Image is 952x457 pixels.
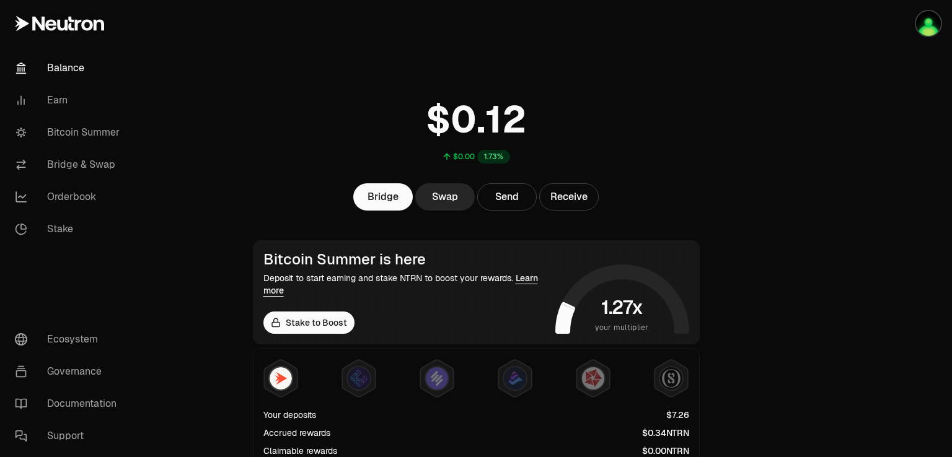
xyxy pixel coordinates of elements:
[595,321,649,334] span: your multiplier
[353,183,413,211] a: Bridge
[348,367,370,390] img: EtherFi Points
[5,149,134,181] a: Bridge & Swap
[477,183,537,211] button: Send
[5,213,134,245] a: Stake
[477,150,510,163] div: 1.73%
[539,183,599,211] button: Receive
[263,272,550,297] div: Deposit to start earning and stake NTRN to boost your rewards.
[270,367,292,390] img: NTRN
[5,420,134,452] a: Support
[426,367,448,390] img: Solv Points
[5,355,134,388] a: Governance
[415,183,475,211] a: Swap
[263,409,316,421] div: Your deposits
[263,445,337,457] div: Claimable rewards
[5,388,134,420] a: Documentation
[660,367,682,390] img: Structured Points
[263,311,355,334] a: Stake to Boost
[263,427,330,439] div: Accrued rewards
[263,251,550,268] div: Bitcoin Summer is here
[5,323,134,355] a: Ecosystem
[5,84,134,116] a: Earn
[453,152,475,162] div: $0.00
[916,11,941,36] img: Wallet 1
[5,52,134,84] a: Balance
[5,116,134,149] a: Bitcoin Summer
[504,367,526,390] img: Bedrock Diamonds
[5,181,134,213] a: Orderbook
[582,367,604,390] img: Mars Fragments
